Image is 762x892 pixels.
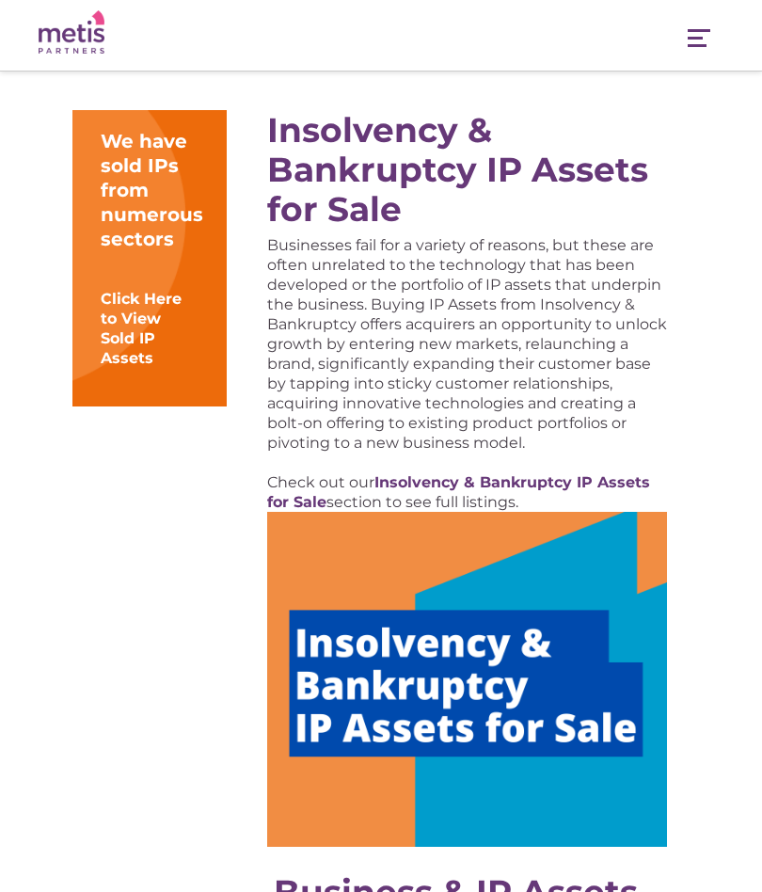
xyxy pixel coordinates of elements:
[267,472,667,512] p: Check out our section to see full listings.
[267,512,667,847] img: Image
[39,10,104,55] img: Metis Partners
[101,129,198,251] div: We have sold IPs from numerous sectors
[101,290,182,367] a: Click Here to View Sold IP Assets
[267,235,667,453] p: Businesses fail for a variety of reasons, but these are often unrelated to the technology that ha...
[267,109,648,230] a: Insolvency & Bankruptcy IP Assets for Sale
[267,473,650,511] a: Insolvency & Bankruptcy IP Assets for Sale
